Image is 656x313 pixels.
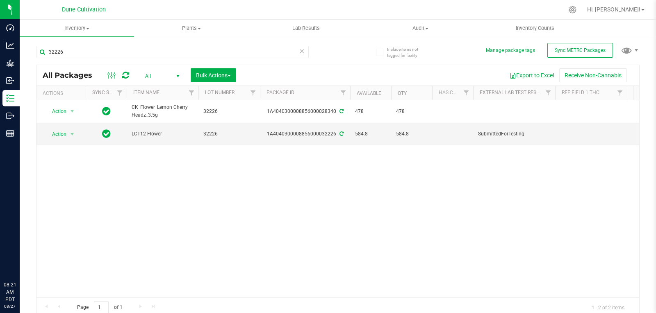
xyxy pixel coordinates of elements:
[6,41,14,50] inline-svg: Analytics
[92,90,124,95] a: Sync Status
[547,43,613,58] button: Sync METRC Packages
[6,112,14,120] inline-svg: Outbound
[338,108,344,114] span: Sync from Compliance System
[132,104,194,119] span: CK_Flower_Lemon Cherry Headz_3.5g
[480,90,544,95] a: External Lab Test Result
[364,25,477,32] span: Audit
[559,68,627,82] button: Receive Non-Cannabis
[249,20,363,37] a: Lab Results
[20,20,134,37] a: Inventory
[355,130,386,138] span: 584.8
[562,90,599,95] a: Ref Field 1 THC
[43,71,100,80] span: All Packages
[337,86,350,100] a: Filter
[6,24,14,32] inline-svg: Dashboard
[8,248,33,272] iframe: Resource center
[478,130,550,138] span: SubmittedForTesting
[6,129,14,137] inline-svg: Reports
[45,106,67,117] span: Action
[36,46,309,58] input: Search Package ID, Item Name, SKU, Lot or Part Number...
[45,128,67,140] span: Action
[102,106,111,117] span: In Sync
[259,130,351,138] div: 1A4040300008856000032226
[185,86,198,100] a: Filter
[387,46,428,59] span: Include items not tagged for facility
[281,25,331,32] span: Lab Results
[133,90,159,95] a: Item Name
[396,130,427,138] span: 584.8
[20,25,134,32] span: Inventory
[113,86,127,100] a: Filter
[132,130,194,138] span: LCT12 Flower
[203,108,255,115] span: 32226
[6,77,14,85] inline-svg: Inbound
[203,130,255,138] span: 32226
[355,108,386,115] span: 478
[396,108,427,115] span: 478
[196,72,231,79] span: Bulk Actions
[478,20,592,37] a: Inventory Counts
[587,6,640,13] span: Hi, [PERSON_NAME]!
[555,47,606,53] span: Sync METRC Packages
[363,20,478,37] a: Audit
[504,68,559,82] button: Export to Excel
[266,90,294,95] a: Package ID
[191,68,236,82] button: Bulk Actions
[460,86,473,100] a: Filter
[338,131,344,137] span: Sync from Compliance System
[246,86,260,100] a: Filter
[567,6,578,14] div: Manage settings
[4,303,16,309] p: 08/27
[134,25,248,32] span: Plants
[67,106,77,117] span: select
[398,90,407,96] a: Qty
[134,20,248,37] a: Plants
[432,86,473,100] th: Has COA
[486,47,535,54] button: Manage package tags
[62,6,106,13] span: Dune Cultivation
[43,90,82,96] div: Actions
[613,86,627,100] a: Filter
[102,128,111,140] span: In Sync
[299,46,305,56] span: Clear
[542,86,555,100] a: Filter
[6,94,14,102] inline-svg: Inventory
[357,90,381,96] a: Available
[505,25,565,32] span: Inventory Counts
[67,128,77,140] span: select
[205,90,235,95] a: Lot Number
[6,59,14,67] inline-svg: Grow
[259,108,351,115] div: 1A4040300008856000028340
[4,281,16,303] p: 08:21 AM PDT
